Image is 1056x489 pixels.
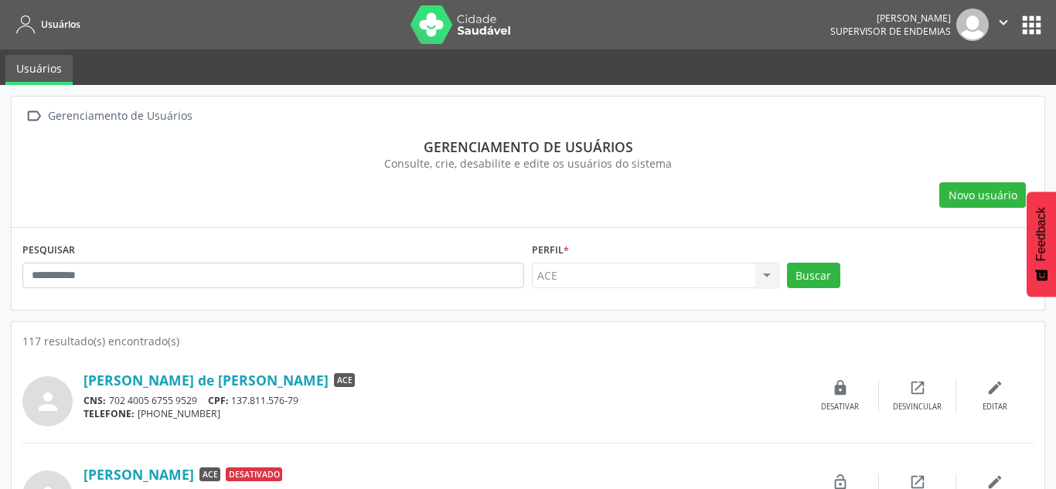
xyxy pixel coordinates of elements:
button: Novo usuário [939,182,1026,209]
span: Usuários [41,18,80,31]
span: Desativado [226,467,282,481]
a: [PERSON_NAME] de [PERSON_NAME] [83,372,329,389]
div: 702 4005 6755 9529 137.811.576-79 [83,394,802,407]
div: Consulte, crie, desabilite e edite os usuários do sistema [33,155,1023,171]
span: CNS: [83,394,106,407]
i: edit [986,379,1003,396]
div: [PERSON_NAME] [830,12,951,25]
div: Gerenciamento de usuários [33,138,1023,155]
a: Usuários [5,55,73,85]
label: Perfil [532,239,569,263]
i: lock [832,379,849,396]
label: PESQUISAR [22,239,75,263]
i: open_in_new [909,379,926,396]
button: apps [1018,12,1045,39]
i: person [34,388,62,416]
a: [PERSON_NAME] [83,466,194,483]
i:  [22,105,45,127]
span: Novo usuário [949,187,1017,203]
button:  [989,8,1018,41]
a:  Gerenciamento de Usuários [22,105,195,127]
span: CPF: [208,394,229,407]
span: TELEFONE: [83,407,135,420]
span: Feedback [1034,207,1048,261]
span: ACE [199,467,220,481]
span: ACE [334,373,355,387]
div: 117 resultado(s) encontrado(s) [22,333,1034,349]
div: Desativar [821,402,859,413]
a: Usuários [11,12,80,37]
button: Feedback - Mostrar pesquisa [1027,192,1056,297]
i:  [995,14,1012,31]
img: img [956,8,989,41]
span: Supervisor de Endemias [830,25,951,38]
div: [PHONE_NUMBER] [83,407,802,420]
div: Gerenciamento de Usuários [45,105,195,127]
button: Buscar [787,263,840,289]
div: Editar [983,402,1007,413]
div: Desvincular [893,402,942,413]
